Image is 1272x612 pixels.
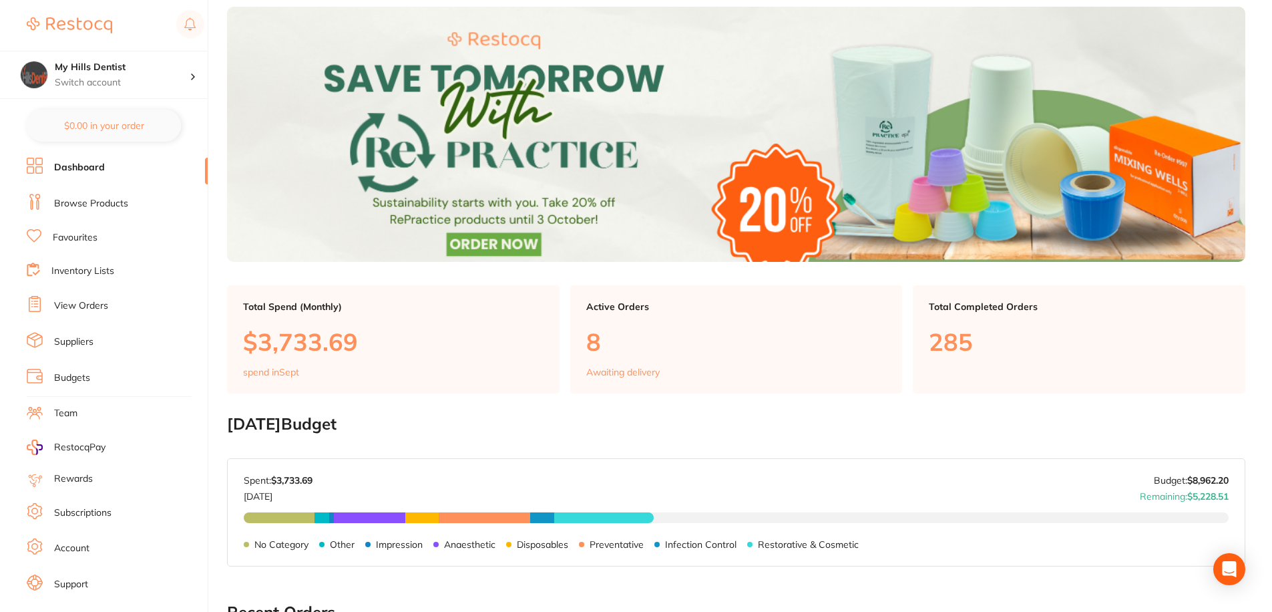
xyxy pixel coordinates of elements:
img: My Hills Dentist [21,61,47,88]
p: $3,733.69 [243,328,544,355]
p: 8 [586,328,887,355]
a: Budgets [54,371,90,385]
a: Active Orders8Awaiting delivery [570,285,903,394]
p: Switch account [55,76,190,90]
a: Inventory Lists [51,265,114,278]
p: Active Orders [586,301,887,312]
a: Subscriptions [54,506,112,520]
a: Total Spend (Monthly)$3,733.69spend inSept [227,285,560,394]
a: Dashboard [54,161,105,174]
button: $0.00 in your order [27,110,181,142]
p: [DATE] [244,486,312,502]
a: Rewards [54,472,93,486]
a: Account [54,542,89,555]
strong: $8,962.20 [1187,474,1229,486]
p: 285 [929,328,1229,355]
a: Favourites [53,231,97,245]
a: Browse Products [54,197,128,210]
p: Other [330,539,355,550]
div: Open Intercom Messenger [1213,553,1245,585]
img: Dashboard [227,7,1245,261]
p: No Category [254,539,308,550]
a: Support [54,578,88,591]
a: View Orders [54,299,108,313]
a: Team [54,407,77,420]
span: RestocqPay [54,441,105,454]
strong: $3,733.69 [271,474,312,486]
a: Total Completed Orders285 [913,285,1245,394]
h4: My Hills Dentist [55,61,190,74]
p: Preventative [590,539,644,550]
a: Suppliers [54,335,93,349]
p: Awaiting delivery [586,367,660,377]
p: Budget: [1154,475,1229,486]
p: Total Completed Orders [929,301,1229,312]
strong: $5,228.51 [1187,490,1229,502]
a: RestocqPay [27,440,105,455]
img: RestocqPay [27,440,43,455]
p: Infection Control [665,539,736,550]
p: Impression [376,539,423,550]
p: Anaesthetic [444,539,495,550]
h2: [DATE] Budget [227,415,1245,434]
p: spend in Sept [243,367,299,377]
img: Restocq Logo [27,17,112,33]
p: Remaining: [1140,486,1229,502]
p: Disposables [517,539,568,550]
a: Restocq Logo [27,10,112,41]
p: Total Spend (Monthly) [243,301,544,312]
p: Restorative & Cosmetic [758,539,859,550]
p: Spent: [244,475,312,486]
